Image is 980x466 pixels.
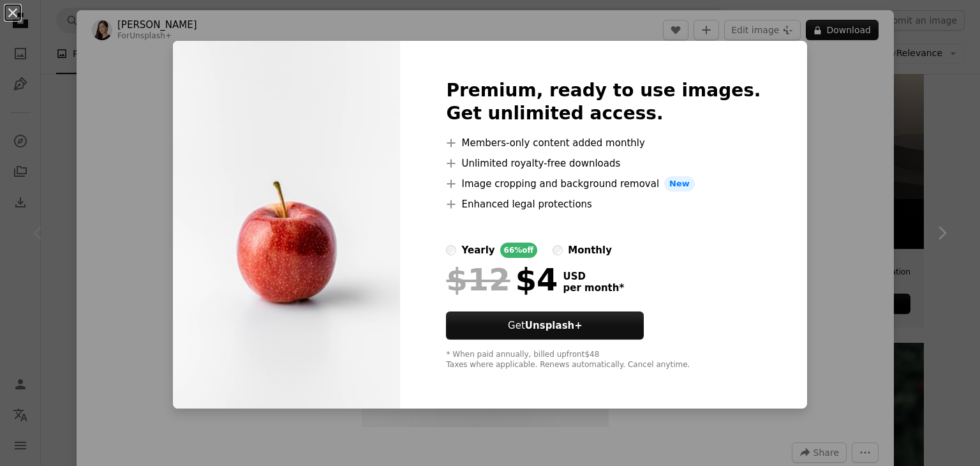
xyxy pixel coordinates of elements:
button: GetUnsplash+ [446,312,644,340]
div: yearly [461,243,494,258]
strong: Unsplash+ [525,320,583,331]
div: * When paid annually, billed upfront $48 Taxes where applicable. Renews automatically. Cancel any... [446,350,761,370]
input: yearly66%off [446,245,456,255]
li: Unlimited royalty-free downloads [446,156,761,171]
div: monthly [568,243,612,258]
span: USD [563,271,624,282]
li: Members-only content added monthly [446,135,761,151]
span: New [664,176,695,192]
span: $12 [446,263,510,296]
li: Image cropping and background removal [446,176,761,192]
img: premium_photo-1724249990837-f6dfcb7f3eaa [173,41,400,409]
h2: Premium, ready to use images. Get unlimited access. [446,79,761,125]
li: Enhanced legal protections [446,197,761,212]
input: monthly [553,245,563,255]
span: per month * [563,282,624,294]
div: $4 [446,263,558,296]
div: 66% off [500,243,538,258]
